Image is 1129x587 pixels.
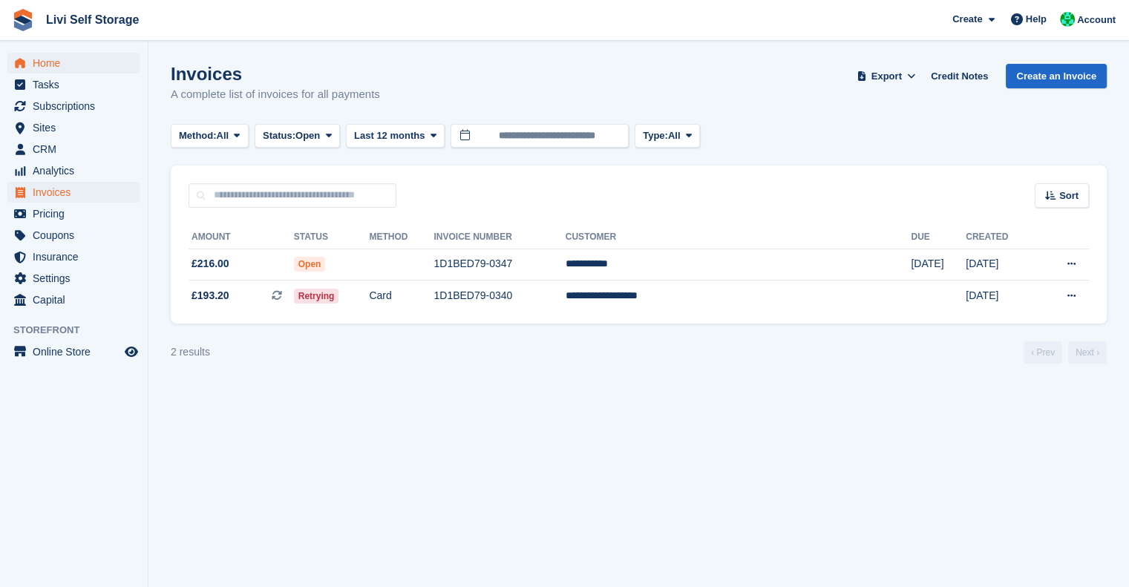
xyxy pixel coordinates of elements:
button: Status: Open [255,124,340,148]
span: All [668,128,681,143]
span: CRM [33,139,122,160]
a: Preview store [122,343,140,361]
span: Type: [643,128,668,143]
div: 2 results [171,344,210,360]
th: Due [911,226,966,249]
span: £216.00 [192,256,229,272]
th: Amount [189,226,294,249]
td: 1D1BED79-0347 [433,249,565,281]
span: Status: [263,128,295,143]
span: Open [295,128,320,143]
span: Retrying [294,289,339,304]
td: [DATE] [966,281,1037,312]
a: menu [7,160,140,181]
span: Sites [33,117,122,138]
a: menu [7,246,140,267]
span: Insurance [33,246,122,267]
a: menu [7,53,140,73]
span: Subscriptions [33,96,122,117]
span: Export [871,69,902,84]
span: Online Store [33,341,122,362]
span: Last 12 months [354,128,425,143]
p: A complete list of invoices for all payments [171,86,380,103]
span: Help [1026,12,1047,27]
a: menu [7,182,140,203]
h1: Invoices [171,64,380,84]
nav: Page [1021,341,1110,364]
span: Capital [33,289,122,310]
th: Customer [566,226,912,249]
span: Invoices [33,182,122,203]
a: Create an Invoice [1006,64,1107,88]
td: [DATE] [966,249,1037,281]
th: Invoice Number [433,226,565,249]
span: Pricing [33,203,122,224]
span: All [217,128,229,143]
img: Joe Robertson [1060,12,1075,27]
a: menu [7,289,140,310]
button: Method: All [171,124,249,148]
span: Sort [1059,188,1079,203]
th: Status [294,226,370,249]
button: Last 12 months [346,124,445,148]
span: Analytics [33,160,122,181]
a: menu [7,96,140,117]
a: Credit Notes [925,64,994,88]
td: [DATE] [911,249,966,281]
th: Method [369,226,433,249]
img: stora-icon-8386f47178a22dfd0bd8f6a31ec36ba5ce8667c1dd55bd0f319d3a0aa187defe.svg [12,9,34,31]
span: £193.20 [192,288,229,304]
button: Type: All [635,124,700,148]
a: Previous [1024,341,1062,364]
a: menu [7,268,140,289]
td: 1D1BED79-0340 [433,281,565,312]
span: Settings [33,268,122,289]
a: menu [7,225,140,246]
a: Livi Self Storage [40,7,145,32]
span: Open [294,257,326,272]
td: Card [369,281,433,312]
span: Tasks [33,74,122,95]
button: Export [854,64,919,88]
a: menu [7,341,140,362]
th: Created [966,226,1037,249]
a: menu [7,139,140,160]
span: Storefront [13,323,148,338]
a: menu [7,117,140,138]
a: Next [1068,341,1107,364]
span: Account [1077,13,1116,27]
a: menu [7,74,140,95]
span: Create [952,12,982,27]
span: Method: [179,128,217,143]
a: menu [7,203,140,224]
span: Home [33,53,122,73]
span: Coupons [33,225,122,246]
